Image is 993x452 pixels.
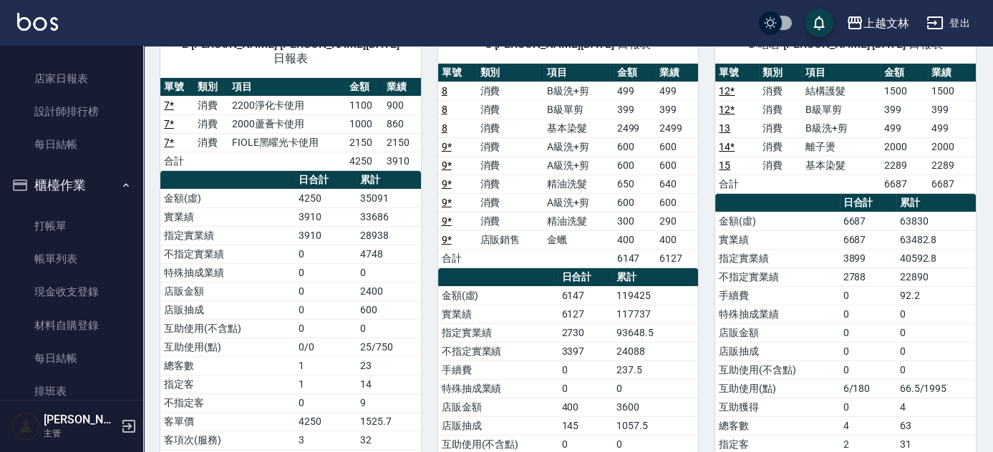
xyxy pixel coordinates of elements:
a: 帳單列表 [6,242,137,275]
td: 離子燙 [802,137,881,156]
table: a dense table [715,64,976,194]
th: 金額 [346,78,383,97]
td: 4 [896,398,976,416]
td: 145 [558,416,613,435]
table: a dense table [438,64,699,268]
td: 6687 [881,175,929,193]
th: 金額 [881,64,929,82]
td: 金額(虛) [438,286,558,305]
a: 每日結帳 [6,128,137,161]
td: 399 [928,100,976,119]
td: 860 [383,114,420,133]
td: 2000 [928,137,976,156]
td: 63830 [896,212,976,230]
td: 0 [357,319,420,338]
td: 4250 [346,152,383,170]
th: 累計 [613,268,698,287]
td: 0 [558,360,613,379]
td: 店販金額 [438,398,558,416]
td: 消費 [759,156,802,175]
td: 基本染髮 [802,156,881,175]
td: 117737 [613,305,698,323]
td: 600 [357,300,420,319]
td: 0 [896,305,976,323]
td: 手續費 [438,360,558,379]
td: 2400 [357,282,420,300]
td: 不指定實業績 [160,245,295,263]
td: 2000 [881,137,929,156]
td: 不指定客 [160,393,295,412]
td: 499 [614,82,656,100]
a: 材料自購登錄 [6,309,137,342]
td: 指定實業績 [438,323,558,342]
td: 消費 [476,137,543,156]
td: A級洗+剪 [543,193,614,212]
a: 每日結帳 [6,342,137,375]
td: 消費 [194,96,228,114]
td: 6147 [558,286,613,305]
td: 消費 [476,119,543,137]
td: 0 [896,323,976,342]
td: A級洗+剪 [543,156,614,175]
td: 店販抽成 [438,416,558,435]
th: 類別 [476,64,543,82]
td: 900 [383,96,420,114]
a: 設計師排行榜 [6,95,137,128]
td: 2289 [881,156,929,175]
td: 3899 [840,249,896,267]
td: 店販抽成 [160,300,295,319]
td: A級洗+剪 [543,137,614,156]
th: 日合計 [295,171,357,190]
td: 消費 [759,82,802,100]
td: 14 [357,375,420,393]
td: 互助獲得 [715,398,839,416]
td: 1 [295,375,357,393]
td: 消費 [476,156,543,175]
td: 35091 [357,189,420,207]
td: 0 [295,393,357,412]
th: 日合計 [840,194,896,212]
th: 業績 [928,64,976,82]
td: 指定實業績 [715,249,839,267]
td: 0 [840,360,896,379]
td: 0 [357,263,420,282]
td: 22890 [896,267,976,286]
td: 店販金額 [160,282,295,300]
td: 3910 [383,152,420,170]
th: 日合計 [558,268,613,287]
td: 消費 [476,193,543,212]
td: 1100 [346,96,383,114]
td: 不指定實業績 [715,267,839,286]
td: 6127 [656,249,698,267]
td: 4748 [357,245,420,263]
th: 項目 [543,64,614,82]
td: 3910 [295,226,357,245]
td: 3910 [295,207,357,226]
div: 上越文林 [863,14,909,32]
td: 0 [840,398,896,416]
td: 399 [656,100,698,119]
td: 互助使用(點) [160,338,295,356]
td: 6687 [840,212,896,230]
th: 項目 [802,64,881,82]
th: 類別 [194,78,228,97]
td: 0 [295,319,357,338]
td: 6147 [614,249,656,267]
td: B級單剪 [802,100,881,119]
th: 單號 [715,64,758,82]
td: 消費 [476,212,543,230]
table: a dense table [160,78,421,171]
td: 消費 [759,137,802,156]
td: 指定實業績 [160,226,295,245]
img: Logo [17,13,58,31]
td: B級單剪 [543,100,614,119]
th: 累計 [357,171,420,190]
td: 6127 [558,305,613,323]
td: 消費 [759,119,802,137]
td: 93648.5 [613,323,698,342]
td: 消費 [194,133,228,152]
td: 600 [656,137,698,156]
td: 合計 [438,249,477,267]
td: 499 [928,119,976,137]
td: 消費 [194,114,228,133]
